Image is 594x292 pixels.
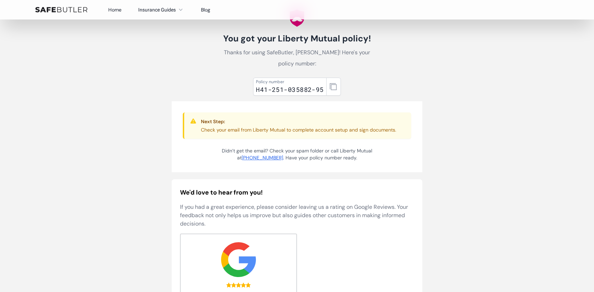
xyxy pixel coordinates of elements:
h3: Next Step: [201,118,396,125]
div: Policy number [256,79,324,85]
div: H41-251-035882-95 [256,85,324,94]
a: [PHONE_NUMBER] [242,155,283,161]
a: Blog [201,7,210,13]
img: google.svg [221,242,256,277]
img: SafeButler Text Logo [35,7,87,13]
p: If you had a great experience, please consider leaving us a rating on Google Reviews. Your feedba... [180,203,414,228]
p: Didn’t get the email? Check your spam folder or call Liberty Mutual at . Have your policy number ... [219,147,375,161]
h1: You got your Liberty Mutual policy! [219,33,375,44]
p: Check your email from Liberty Mutual to complete account setup and sign documents. [201,126,396,133]
a: Home [108,7,122,13]
button: Insurance Guides [138,6,184,14]
p: Thanks for using SafeButler, [PERSON_NAME]! Here's your policy number: [219,47,375,69]
div: 5.0 [226,283,251,287]
h2: We'd love to hear from you! [180,188,414,197]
